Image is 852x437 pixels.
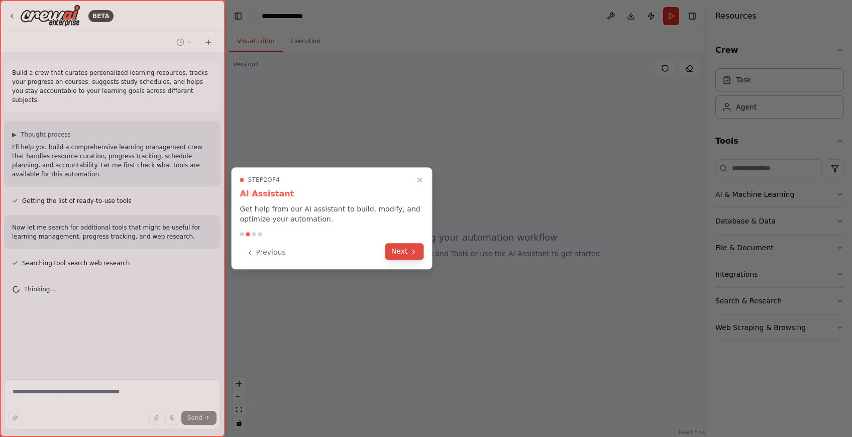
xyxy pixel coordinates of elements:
[240,204,423,224] p: Get help from our AI assistant to build, modify, and optimize your automation.
[413,174,425,186] button: Close walkthrough
[240,188,423,200] h3: AI Assistant
[240,244,291,261] button: Previous
[385,243,424,260] button: Next
[248,176,280,184] span: Step 2 of 4
[231,9,245,23] button: Hide left sidebar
